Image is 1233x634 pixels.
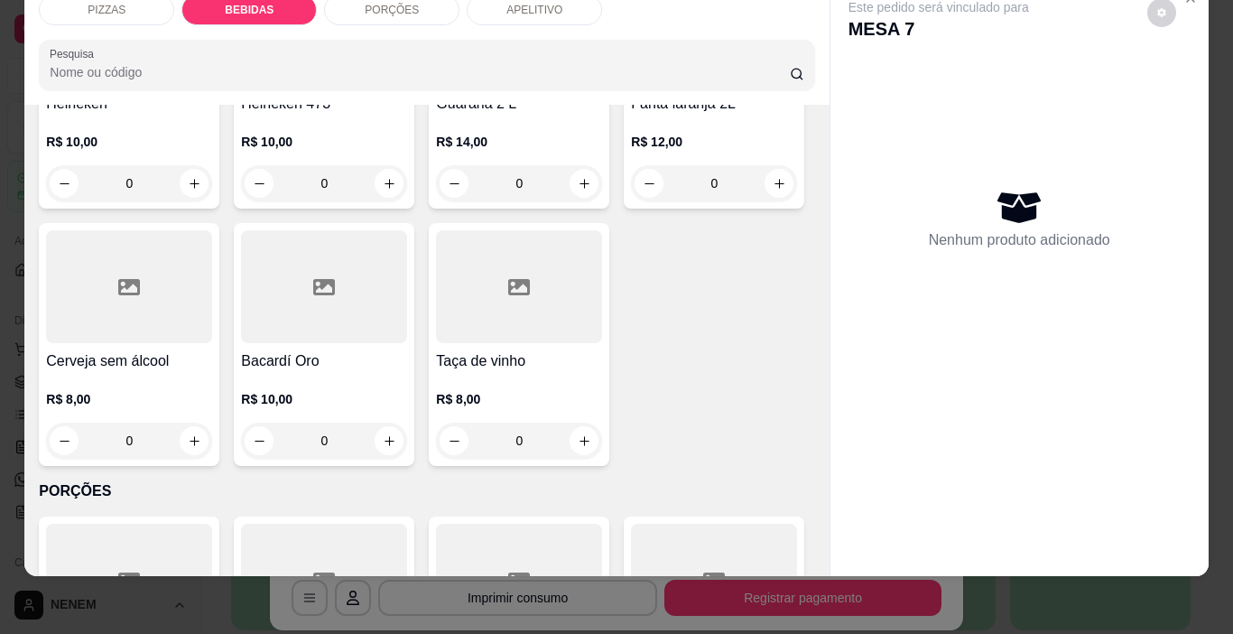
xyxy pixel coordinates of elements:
button: increase-product-quantity [375,169,403,198]
p: R$ 14,00 [436,133,602,151]
button: increase-product-quantity [180,426,209,455]
button: decrease-product-quantity [245,426,273,455]
h4: Bacardí Oro [241,350,407,372]
p: PORÇÕES [365,3,419,17]
p: R$ 8,00 [436,390,602,408]
button: decrease-product-quantity [50,426,79,455]
p: PIZZAS [88,3,125,17]
p: APELITIVO [506,3,562,17]
button: increase-product-quantity [765,169,793,198]
button: increase-product-quantity [570,426,598,455]
button: increase-product-quantity [570,169,598,198]
p: R$ 8,00 [46,390,212,408]
button: decrease-product-quantity [50,169,79,198]
h4: Cerveja sem álcool [46,350,212,372]
p: R$ 12,00 [631,133,797,151]
label: Pesquisa [50,46,100,61]
p: MESA 7 [848,16,1029,42]
p: Nenhum produto adicionado [929,229,1110,251]
button: decrease-product-quantity [440,169,468,198]
h4: Taça de vinho [436,350,602,372]
p: R$ 10,00 [46,133,212,151]
p: BEBIDAS [225,3,273,17]
input: Pesquisa [50,63,790,81]
button: increase-product-quantity [180,169,209,198]
button: decrease-product-quantity [245,169,273,198]
button: decrease-product-quantity [440,426,468,455]
p: PORÇÕES [39,480,814,502]
p: R$ 10,00 [241,390,407,408]
button: increase-product-quantity [375,426,403,455]
button: decrease-product-quantity [635,169,663,198]
p: R$ 10,00 [241,133,407,151]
